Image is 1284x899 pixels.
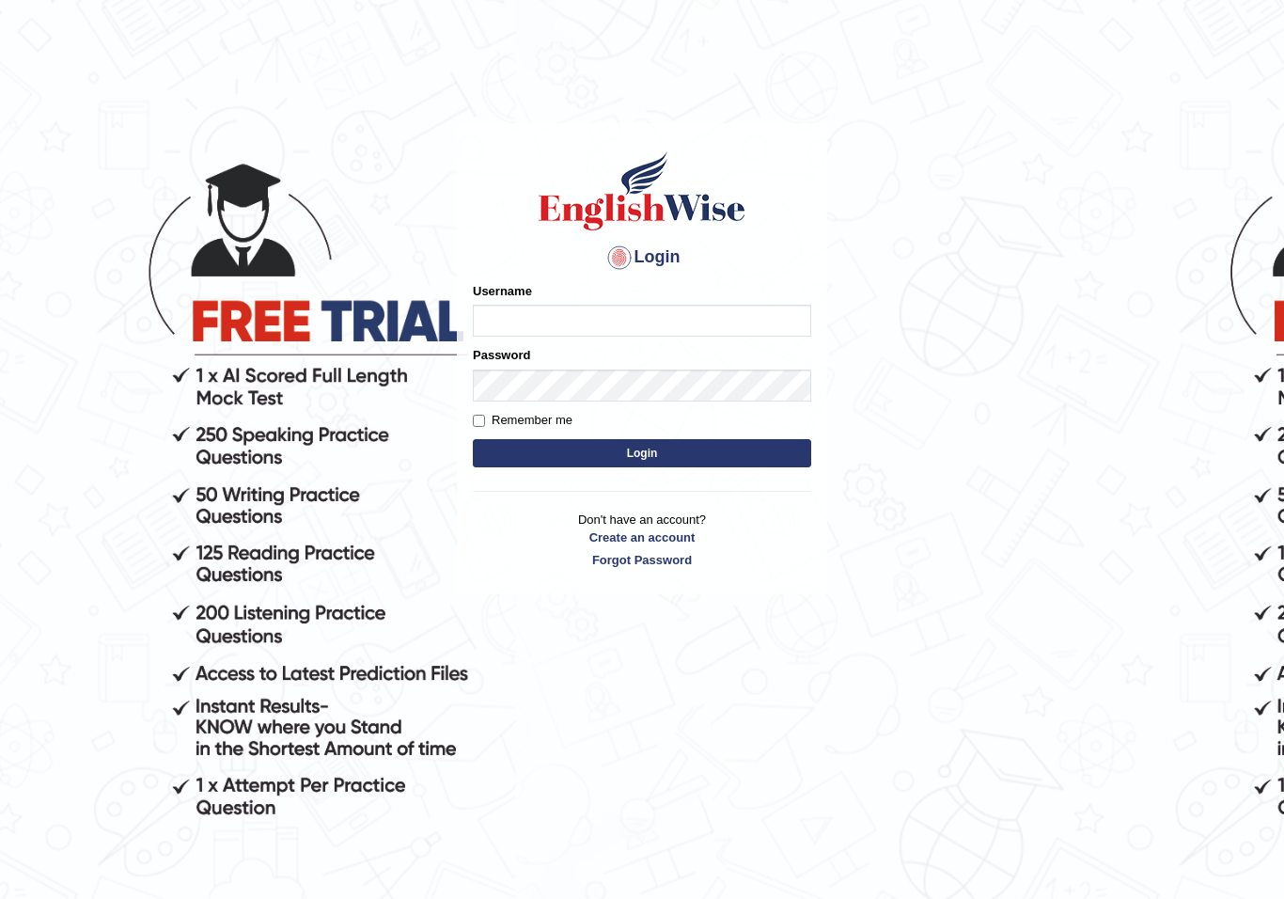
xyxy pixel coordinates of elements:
[473,415,485,427] input: Remember me
[473,511,811,569] p: Don't have an account?
[473,411,572,430] label: Remember me
[473,528,811,546] a: Create an account
[473,439,811,467] button: Login
[473,346,530,364] label: Password
[535,149,749,233] img: Logo of English Wise sign in for intelligent practice with AI
[473,243,811,273] h4: Login
[473,551,811,569] a: Forgot Password
[473,282,532,300] label: Username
